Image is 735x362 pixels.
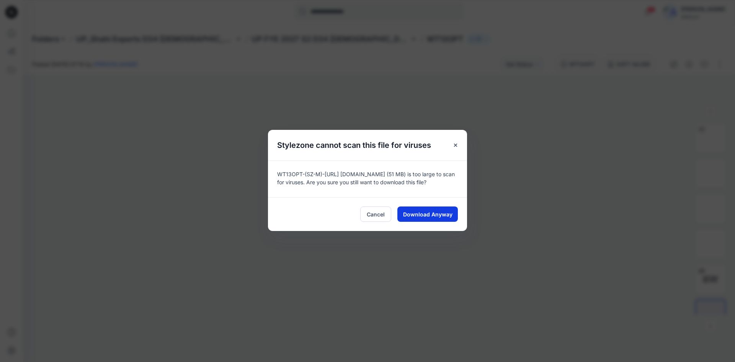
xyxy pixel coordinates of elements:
h5: Stylezone cannot scan this file for viruses [268,130,440,161]
span: Download Anyway [403,210,452,218]
button: Cancel [360,206,391,222]
span: Cancel [367,210,385,218]
div: WT13OPT-(SZ-M)-[URL] [DOMAIN_NAME] (51 MB) is too large to scan for viruses. Are you sure you sti... [268,161,467,197]
button: Download Anyway [397,206,458,222]
button: Close [449,138,462,152]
